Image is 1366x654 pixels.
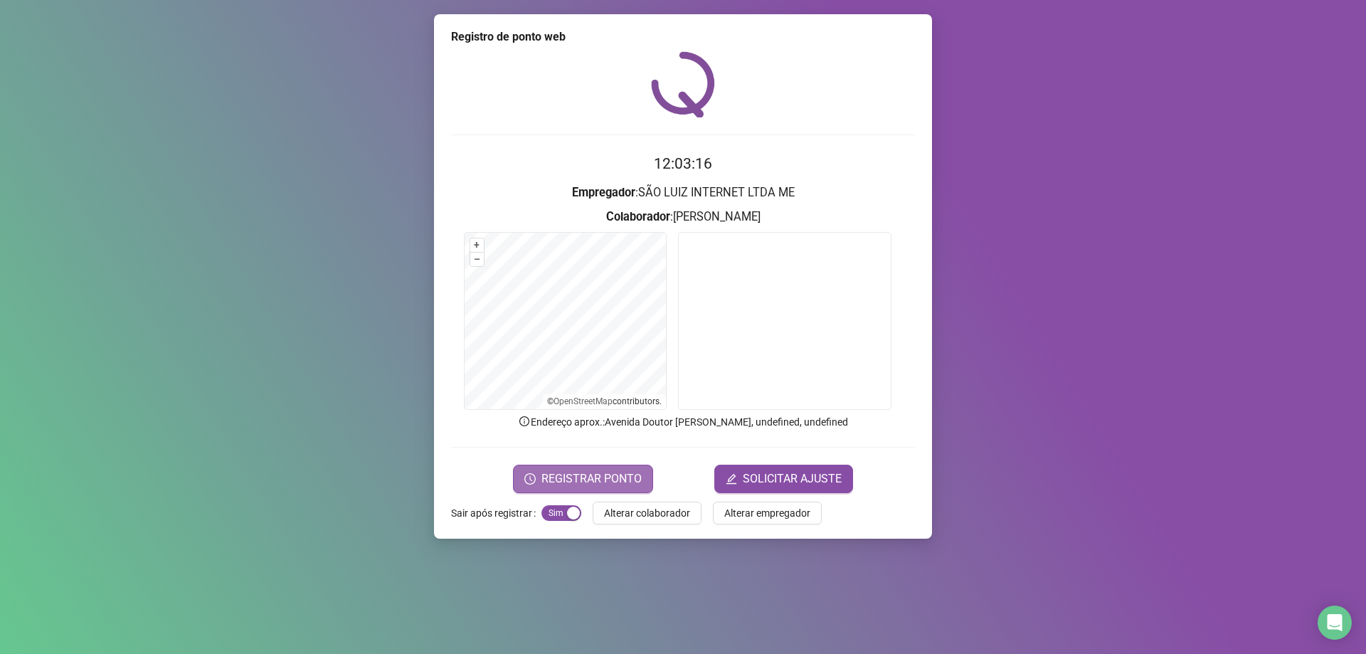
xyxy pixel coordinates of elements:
[470,253,484,266] button: –
[714,465,853,493] button: editSOLICITAR AJUSTE
[604,505,690,521] span: Alterar colaborador
[654,155,712,172] time: 12:03:16
[451,414,915,430] p: Endereço aprox. : Avenida Doutor [PERSON_NAME], undefined, undefined
[572,186,635,199] strong: Empregador
[518,415,531,428] span: info-circle
[743,470,842,487] span: SOLICITAR AJUSTE
[451,184,915,202] h3: : SÃO LUIZ INTERNET LTDA ME
[513,465,653,493] button: REGISTRAR PONTO
[451,28,915,46] div: Registro de ponto web
[724,505,810,521] span: Alterar empregador
[713,502,822,524] button: Alterar empregador
[726,473,737,485] span: edit
[651,51,715,117] img: QRPoint
[541,470,642,487] span: REGISTRAR PONTO
[547,396,662,406] li: © contributors.
[606,210,670,223] strong: Colaborador
[451,208,915,226] h3: : [PERSON_NAME]
[524,473,536,485] span: clock-circle
[593,502,701,524] button: Alterar colaborador
[451,502,541,524] label: Sair após registrar
[554,396,613,406] a: OpenStreetMap
[1318,606,1352,640] div: Open Intercom Messenger
[470,238,484,252] button: +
